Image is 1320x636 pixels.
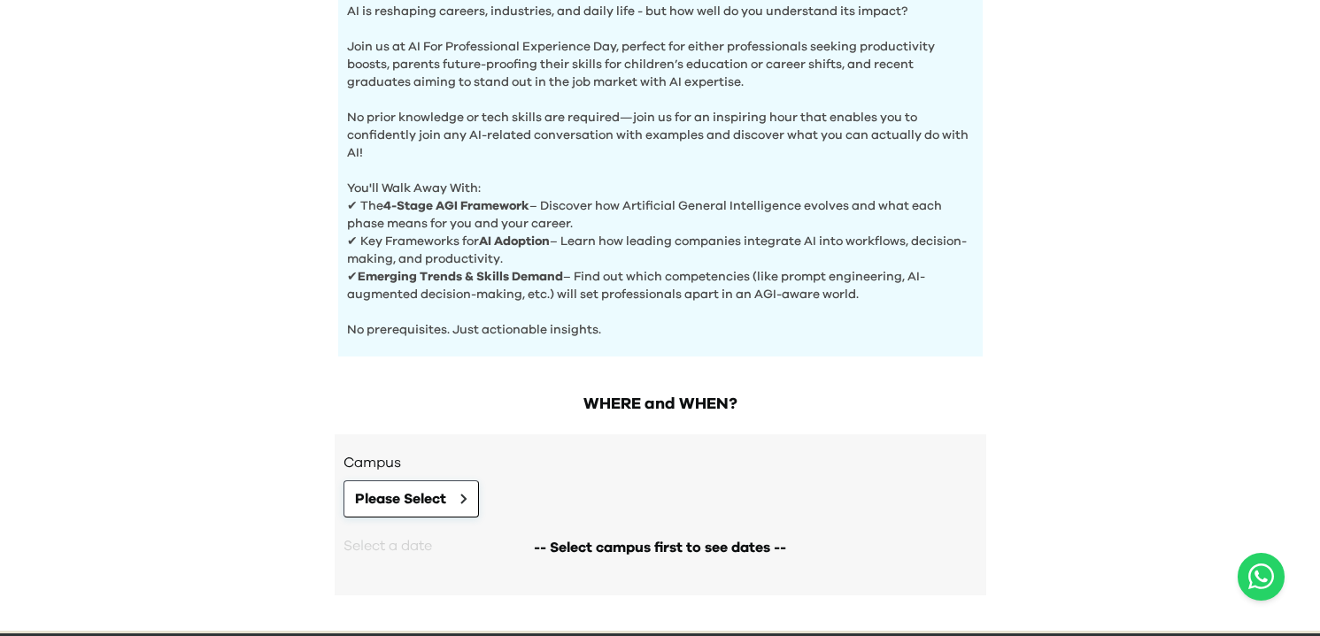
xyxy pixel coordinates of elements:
[347,233,974,268] p: ✔ Key Frameworks for – Learn how leading companies integrate AI into workflows, decision-making, ...
[534,537,786,558] span: -- Select campus first to see dates --
[347,268,974,303] p: ✔ – Find out which competencies (like prompt engineering, AI-augmented decision-making, etc.) wil...
[355,488,446,510] span: Please Select
[347,303,974,339] p: No prerequisites. Just actionable insights.
[347,91,974,162] p: No prior knowledge or tech skills are required—join us for an inspiring hour that enables you to ...
[479,235,550,248] b: AI Adoption
[344,480,479,517] button: Please Select
[335,392,986,417] h2: WHERE and WHEN?
[1238,553,1285,601] button: Open WhatsApp chat
[347,162,974,197] p: You'll Walk Away With:
[344,452,977,473] h3: Campus
[347,3,974,20] p: AI is reshaping careers, industries, and daily life - but how well do you understand its impact?
[358,271,563,283] b: Emerging Trends & Skills Demand
[347,20,974,91] p: Join us at AI For Professional Experience Day, perfect for either professionals seeking productiv...
[347,197,974,233] p: ✔ The – Discover how Artificial General Intelligence evolves and what each phase means for you an...
[383,200,529,212] b: 4-Stage AGI Framework
[1238,553,1285,601] a: Chat with us on WhatsApp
